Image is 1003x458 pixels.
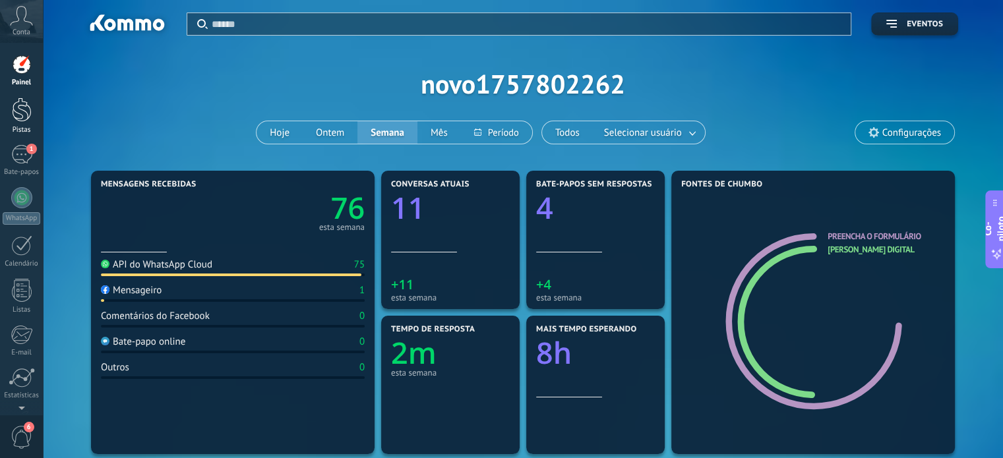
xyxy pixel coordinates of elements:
[6,214,37,223] font: WhatsApp
[316,127,344,139] font: Ontem
[359,335,365,348] font: 0
[5,259,38,268] font: Calendário
[101,179,196,189] font: Mensagens recebidas
[536,324,637,334] font: Mais tempo esperando
[13,28,30,37] font: Conta
[101,361,129,374] font: Outros
[391,367,437,378] font: esta semana
[828,231,921,242] a: Preencha o formulário
[113,284,162,297] font: Mensageiro
[536,179,652,189] font: Bate-papos sem respostas
[681,179,762,189] font: Fontes de chumbo
[828,244,914,255] a: [PERSON_NAME] DIGITAL
[391,179,470,189] font: Conversas atuais
[882,127,941,139] font: Configurações
[871,13,958,36] button: Eventos
[536,333,655,373] a: 8h
[113,258,212,271] font: API do WhatsApp Cloud
[101,285,109,294] img: Mensageiro
[13,305,30,314] font: Listas
[354,258,365,271] font: 75
[391,292,437,303] font: esta semana
[371,127,404,139] font: Semana
[593,121,705,144] button: Selecionar usuário
[391,275,413,293] text: +11
[536,188,553,228] text: 4
[357,121,417,144] button: Semana
[11,348,31,357] font: E-mail
[359,361,365,374] font: 0
[113,335,185,348] font: Bate-papo online
[4,167,39,177] font: Bate-papos
[461,121,532,144] button: Período
[13,125,31,134] font: Pistas
[359,284,365,297] font: 1
[270,127,289,139] font: Hoje
[101,337,109,345] img: Bate-papo online
[30,144,34,153] font: 1
[101,310,210,322] font: Comentários do Facebook
[555,127,580,139] font: Todos
[391,324,475,334] font: Tempo de resposta
[604,127,682,139] font: Selecionar usuário
[27,422,31,431] font: 6
[359,310,365,322] font: 0
[101,260,109,268] img: API do WhatsApp Cloud
[233,188,365,228] a: 76
[431,127,448,139] font: Mês
[417,121,461,144] button: Mês
[536,275,551,293] text: +4
[536,292,582,303] font: esta semana
[319,221,365,233] font: esta semana
[257,121,303,144] button: Hoje
[907,19,943,29] font: Eventos
[331,188,365,228] text: 76
[542,121,593,144] button: Todos
[391,188,425,228] text: 11
[536,333,572,373] text: 8h
[303,121,357,144] button: Ontem
[12,78,31,87] font: Painel
[391,333,437,373] text: 2m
